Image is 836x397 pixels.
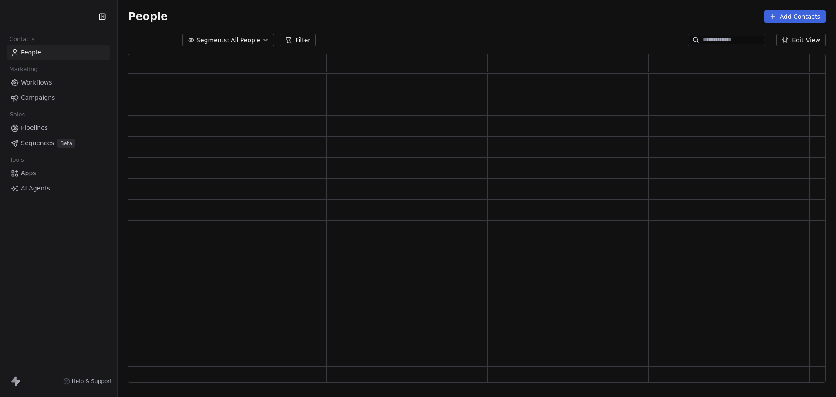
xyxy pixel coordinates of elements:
span: Apps [21,169,36,178]
a: Apps [7,166,110,180]
span: Help & Support [72,378,112,385]
span: Sales [6,108,29,121]
a: Pipelines [7,121,110,135]
span: Campaigns [21,93,55,102]
span: AI Agents [21,184,50,193]
span: Contacts [6,33,38,46]
span: Tools [6,153,27,166]
a: SequencesBeta [7,136,110,150]
a: AI Agents [7,181,110,196]
span: People [128,10,168,23]
span: Marketing [6,63,41,76]
button: Add Contacts [764,10,826,23]
a: Campaigns [7,91,110,105]
span: People [21,48,41,57]
button: Filter [280,34,316,46]
span: Pipelines [21,123,48,132]
span: Segments: [196,36,229,45]
a: Workflows [7,75,110,90]
a: People [7,45,110,60]
button: Edit View [776,34,826,46]
span: All People [231,36,260,45]
a: Help & Support [63,378,112,385]
span: Beta [57,139,75,148]
span: Workflows [21,78,52,87]
span: Sequences [21,139,54,148]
